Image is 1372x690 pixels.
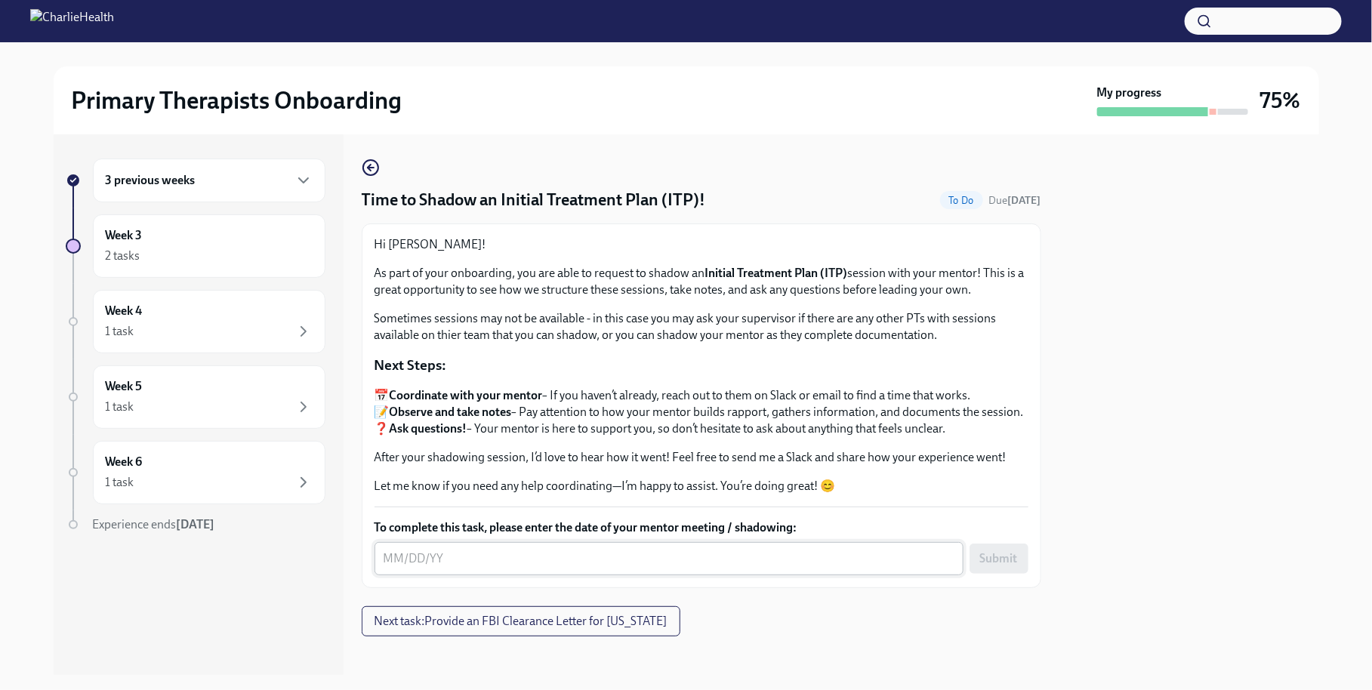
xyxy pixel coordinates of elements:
[375,449,1028,466] p: After your shadowing session, I’d love to hear how it went! Feel free to send me a Slack and shar...
[390,421,467,436] strong: Ask questions!
[30,9,114,33] img: CharlieHealth
[375,356,1028,375] p: Next Steps:
[375,265,1028,298] p: As part of your onboarding, you are able to request to shadow an session with your mentor! This i...
[72,85,402,116] h2: Primary Therapists Onboarding
[66,290,325,353] a: Week 41 task
[362,189,706,211] h4: Time to Shadow an Initial Treatment Plan (ITP)!
[106,227,143,244] h6: Week 3
[106,172,196,189] h6: 3 previous weeks
[93,159,325,202] div: 3 previous weeks
[375,236,1028,253] p: Hi [PERSON_NAME]!
[106,323,134,340] div: 1 task
[93,517,215,531] span: Experience ends
[390,388,543,402] strong: Coordinate with your mentor
[375,519,1028,536] label: To complete this task, please enter the date of your mentor meeting / shadowing:
[1097,85,1162,101] strong: My progress
[705,266,848,280] strong: Initial Treatment Plan (ITP)
[1008,194,1041,207] strong: [DATE]
[940,195,983,206] span: To Do
[106,303,143,319] h6: Week 4
[106,378,143,395] h6: Week 5
[106,248,140,264] div: 2 tasks
[362,606,680,636] button: Next task:Provide an FBI Clearance Letter for [US_STATE]
[66,441,325,504] a: Week 61 task
[375,614,668,629] span: Next task : Provide an FBI Clearance Letter for [US_STATE]
[375,478,1028,494] p: Let me know if you need any help coordinating—I’m happy to assist. You’re doing great! 😊
[66,365,325,429] a: Week 51 task
[106,454,143,470] h6: Week 6
[106,399,134,415] div: 1 task
[390,405,512,419] strong: Observe and take notes
[1260,87,1301,114] h3: 75%
[989,193,1041,208] span: August 16th, 2025 10:00
[66,214,325,278] a: Week 32 tasks
[989,194,1041,207] span: Due
[375,387,1028,437] p: 📅 – If you haven’t already, reach out to them on Slack or email to find a time that works. 📝 – Pa...
[375,310,1028,343] p: Sometimes sessions may not be available - in this case you may ask your supervisor if there are a...
[106,474,134,491] div: 1 task
[177,517,215,531] strong: [DATE]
